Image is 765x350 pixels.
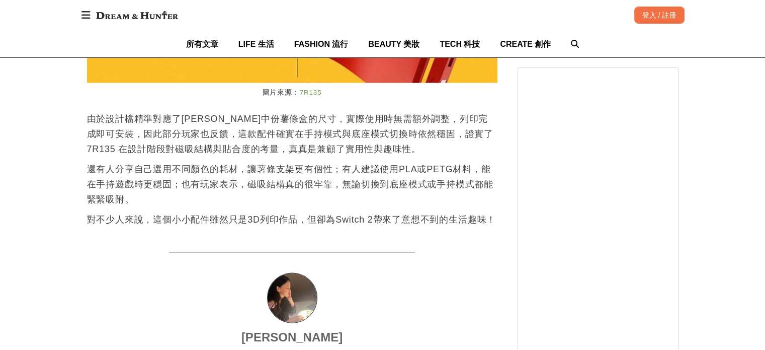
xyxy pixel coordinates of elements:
[87,212,497,227] p: 對不少人來說，這個小小配件雖然只是 列印作品，但卻為 帶來了意想不到的生活趣味！
[300,89,322,96] a: 7R135
[427,164,453,174] span: PETG
[87,111,497,157] p: 由於設計檔精準對應了[PERSON_NAME]中份薯條盒的尺寸，實際使用時無需額外調整，列印完成即可安裝，因此部分玩家也反饋，這款配件確實在手持模式與底座模式切換時依然穩固，證實了 7R135 ...
[399,164,417,174] span: PLA
[440,40,480,48] span: TECH 科技
[238,31,274,57] a: LIFE 生活
[91,6,183,24] img: Dream & Hunter
[87,83,497,103] figcaption: 圖片來源：
[267,273,317,323] a: Avatar
[294,40,349,48] span: FASHION 流行
[335,215,373,225] span: Switch 2
[440,31,480,57] a: TECH 科技
[500,40,551,48] span: CREATE 創作
[294,31,349,57] a: FASHION 流行
[368,40,419,48] span: BEAUTY 美妝
[368,31,419,57] a: BEAUTY 美妝
[186,40,218,48] span: 所有文章
[186,31,218,57] a: 所有文章
[634,7,685,24] div: 登入 / 註冊
[241,328,343,346] a: [PERSON_NAME]
[238,40,274,48] span: LIFE 生活
[247,215,260,225] span: 3D
[87,162,497,207] p: 還有人分享自己選用不同顏色的耗材，讓薯條支架更有個性；有人建議使用 或 材料，能在手持遊戲時更穩固；也有玩家表示，磁吸結構真的很牢靠，無論切換到底座模式或手持模式都能緊緊吸附。
[500,31,551,57] a: CREATE 創作
[268,273,317,323] img: Avatar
